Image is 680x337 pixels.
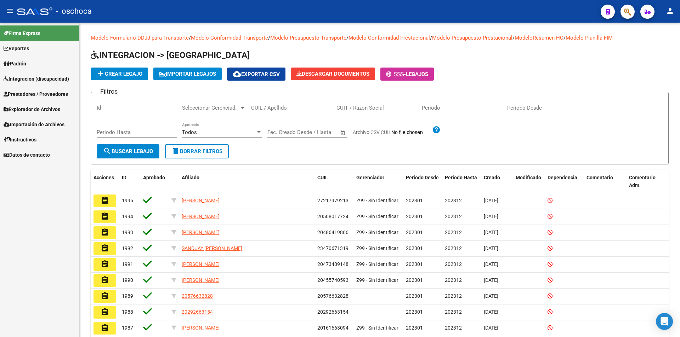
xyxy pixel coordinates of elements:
span: 202312 [445,293,462,299]
mat-icon: assignment [101,292,109,300]
span: Periodo Desde [406,175,439,180]
span: [DATE] [484,325,498,331]
span: IMPORTAR LEGAJOS [159,71,216,77]
span: SANDUAY [PERSON_NAME] [182,245,242,251]
span: 202312 [445,277,462,283]
span: Padrón [4,60,26,68]
span: 202312 [445,214,462,219]
span: Buscar Legajo [103,148,153,155]
span: 202312 [445,245,462,251]
span: Borrar Filtros [171,148,222,155]
span: Z99 - Sin Identificar [356,325,398,331]
span: 20508017724 [317,214,348,219]
span: 202312 [445,309,462,315]
mat-icon: assignment [101,324,109,332]
datatable-header-cell: CUIL [314,170,353,193]
span: 1993 [122,229,133,235]
span: 20455740593 [317,277,348,283]
span: Z99 - Sin Identificar [356,229,398,235]
span: [DATE] [484,229,498,235]
span: Reportes [4,45,29,52]
span: [DATE] [484,309,498,315]
span: 202301 [406,245,423,251]
a: Modelo Presupuesto Transporte [270,35,346,41]
span: 23470671319 [317,245,348,251]
span: ID [122,175,126,180]
span: Seleccionar Gerenciador [182,105,239,111]
input: End date [297,129,331,135]
span: - [386,71,406,77]
datatable-header-cell: Dependencia [545,170,584,193]
a: Modelo Conformidad Transporte [191,35,268,41]
button: Open calendar [339,129,347,137]
datatable-header-cell: Acciones [91,170,119,193]
span: Instructivos [4,136,36,144]
span: Comentario Adm. [629,175,656,188]
span: Modificado [516,175,541,180]
span: 20292663154 [182,309,213,315]
input: Start date [267,129,290,135]
span: [PERSON_NAME] [182,214,220,219]
span: Afiliado [182,175,199,180]
mat-icon: person [666,7,674,15]
span: [PERSON_NAME] [182,261,220,267]
span: Datos de contacto [4,151,50,159]
span: Crear Legajo [96,71,142,77]
span: [DATE] [484,214,498,219]
span: 20292663154 [317,309,348,315]
span: 20486419866 [317,229,348,235]
span: Archivo CSV CUIL [353,129,391,135]
mat-icon: assignment [101,228,109,237]
mat-icon: assignment [101,244,109,252]
button: IMPORTAR LEGAJOS [153,68,222,80]
mat-icon: menu [6,7,14,15]
span: [PERSON_NAME] [182,198,220,203]
span: Firma Express [4,29,40,37]
span: Exportar CSV [233,71,280,77]
span: Dependencia [548,175,577,180]
span: [DATE] [484,293,498,299]
button: -Legajos [380,68,434,81]
datatable-header-cell: Aprobado [140,170,169,193]
a: Modelo Formulario DDJJ para Transporte [91,35,189,41]
datatable-header-cell: Comentario Adm. [626,170,669,193]
span: 1988 [122,309,133,315]
mat-icon: assignment [101,196,109,205]
span: 202312 [445,198,462,203]
span: Importación de Archivos [4,121,64,128]
span: 1987 [122,325,133,331]
span: [DATE] [484,198,498,203]
datatable-header-cell: Gerenciador [353,170,403,193]
button: Crear Legajo [91,68,148,80]
span: 202301 [406,261,423,267]
input: Archivo CSV CUIL [391,129,432,136]
span: 20576632828 [317,293,348,299]
span: 20576632828 [182,293,213,299]
span: - oschoca [56,4,92,19]
datatable-header-cell: ID [119,170,140,193]
a: ModeloResumen HC [515,35,563,41]
span: Integración (discapacidad) [4,75,69,83]
datatable-header-cell: Afiliado [179,170,314,193]
datatable-header-cell: Periodo Desde [403,170,442,193]
span: Descargar Documentos [296,71,369,77]
span: 202301 [406,214,423,219]
span: Acciones [93,175,114,180]
span: 202301 [406,309,423,315]
span: [PERSON_NAME] [182,277,220,283]
span: Aprobado [143,175,165,180]
span: CUIL [317,175,328,180]
span: 202312 [445,261,462,267]
datatable-header-cell: Creado [481,170,513,193]
span: 1991 [122,261,133,267]
span: [PERSON_NAME] [182,229,220,235]
span: Prestadores / Proveedores [4,90,68,98]
span: Z99 - Sin Identificar [356,198,398,203]
span: [DATE] [484,277,498,283]
span: 202301 [406,293,423,299]
span: 1992 [122,245,133,251]
span: [DATE] [484,261,498,267]
span: Z99 - Sin Identificar [356,261,398,267]
a: Modelo Planilla FIM [566,35,613,41]
mat-icon: search [103,147,112,155]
